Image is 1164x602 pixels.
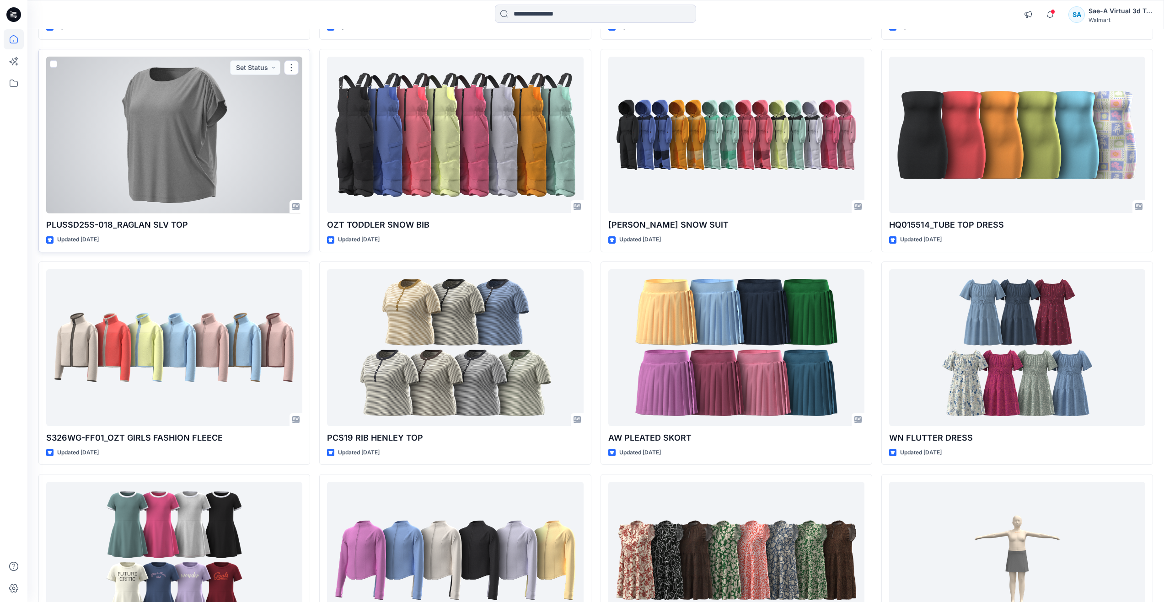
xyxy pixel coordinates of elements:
[608,432,864,444] p: AW PLEATED SKORT
[46,432,302,444] p: S326WG-FF01_OZT GIRLS FASHION FLEECE
[327,57,583,213] a: OZT TODDLER SNOW BIB
[889,269,1145,426] a: WN FLUTTER DRESS
[889,57,1145,213] a: HQ015514_TUBE TOP DRESS
[327,269,583,426] a: PCS19 RIB HENLEY TOP
[327,218,583,231] p: OZT TODDLER SNOW BIB
[46,218,302,231] p: PLUSSD25S-018_RAGLAN SLV TOP
[889,432,1145,444] p: WN FLUTTER DRESS
[619,235,661,245] p: Updated [DATE]
[1068,6,1085,23] div: SA
[889,218,1145,231] p: HQ015514_TUBE TOP DRESS
[900,235,942,245] p: Updated [DATE]
[608,269,864,426] a: AW PLEATED SKORT
[900,448,942,458] p: Updated [DATE]
[338,448,380,458] p: Updated [DATE]
[1089,16,1153,23] div: Walmart
[327,432,583,444] p: PCS19 RIB HENLEY TOP
[57,448,99,458] p: Updated [DATE]
[46,57,302,213] a: PLUSSD25S-018_RAGLAN SLV TOP
[608,57,864,213] a: OZT TODDLER SNOW SUIT
[338,235,380,245] p: Updated [DATE]
[608,218,864,231] p: [PERSON_NAME] SNOW SUIT
[46,269,302,426] a: S326WG-FF01_OZT GIRLS FASHION FLEECE
[57,235,99,245] p: Updated [DATE]
[1089,5,1153,16] div: Sae-A Virtual 3d Team
[619,448,661,458] p: Updated [DATE]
